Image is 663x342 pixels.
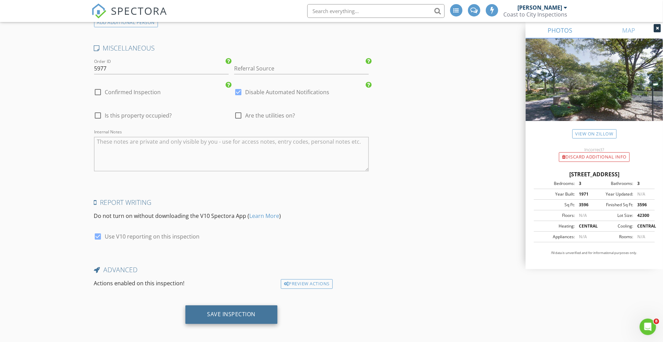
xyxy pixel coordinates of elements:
span: Are the utilities on? [245,112,295,119]
div: Save Inspection [207,311,256,318]
h4: Report Writing [94,198,369,207]
img: The Best Home Inspection Software - Spectora [91,3,106,19]
input: Search everything... [307,4,445,18]
div: Bathrooms: [594,180,633,187]
div: 42300 [633,212,653,219]
label: Disable Automated Notifications [245,89,329,96]
div: 3596 [633,202,653,208]
div: Lot Size: [594,212,633,219]
a: MAP [594,22,663,38]
span: N/A [579,234,587,240]
label: Confirmed Inspection [105,89,161,96]
h4: MISCELLANEOUS [94,44,369,53]
h4: Advanced [94,265,369,274]
div: [PERSON_NAME] [518,4,562,11]
div: 3 [575,180,594,187]
label: Use V10 reporting on this inspection [105,233,200,240]
div: Incorrect? [526,147,663,152]
div: CENTRAL [633,223,653,229]
a: SPECTORA [91,9,168,24]
div: Sq Ft: [536,202,575,208]
input: Referral Source [234,63,369,74]
div: 3596 [575,202,594,208]
a: PHOTOS [526,22,594,38]
a: View on Zillow [572,129,617,139]
div: [STREET_ADDRESS] [534,170,655,178]
span: Is this property occupied? [105,112,172,119]
div: Rooms: [594,234,633,240]
div: Appliances: [536,234,575,240]
div: CENTRAL [575,223,594,229]
span: N/A [637,234,645,240]
div: Discard Additional info [559,152,630,162]
textarea: Internal Notes [94,137,369,171]
div: 3 [633,180,653,187]
span: SPECTORA [111,3,168,18]
div: Heating: [536,223,575,229]
div: Finished Sq Ft: [594,202,633,208]
div: Cooling: [594,223,633,229]
span: N/A [579,212,587,218]
span: N/A [637,191,645,197]
div: Actions enabled on this inspection! [91,279,278,289]
div: Year Updated: [594,191,633,197]
a: Learn More [250,212,279,220]
div: Floors: [536,212,575,219]
img: streetview [526,38,663,137]
div: 1971 [575,191,594,197]
div: Bedrooms: [536,180,575,187]
p: Do not turn on without downloading the V10 Spectora App ( ) [94,212,369,220]
p: All data is unverified and for informational purposes only. [534,251,655,255]
iframe: Intercom live chat [640,319,656,335]
span: 8 [654,319,659,324]
div: Coast to City Inspections [504,11,568,18]
div: Year Built: [536,191,575,197]
div: Preview Actions [281,279,333,289]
